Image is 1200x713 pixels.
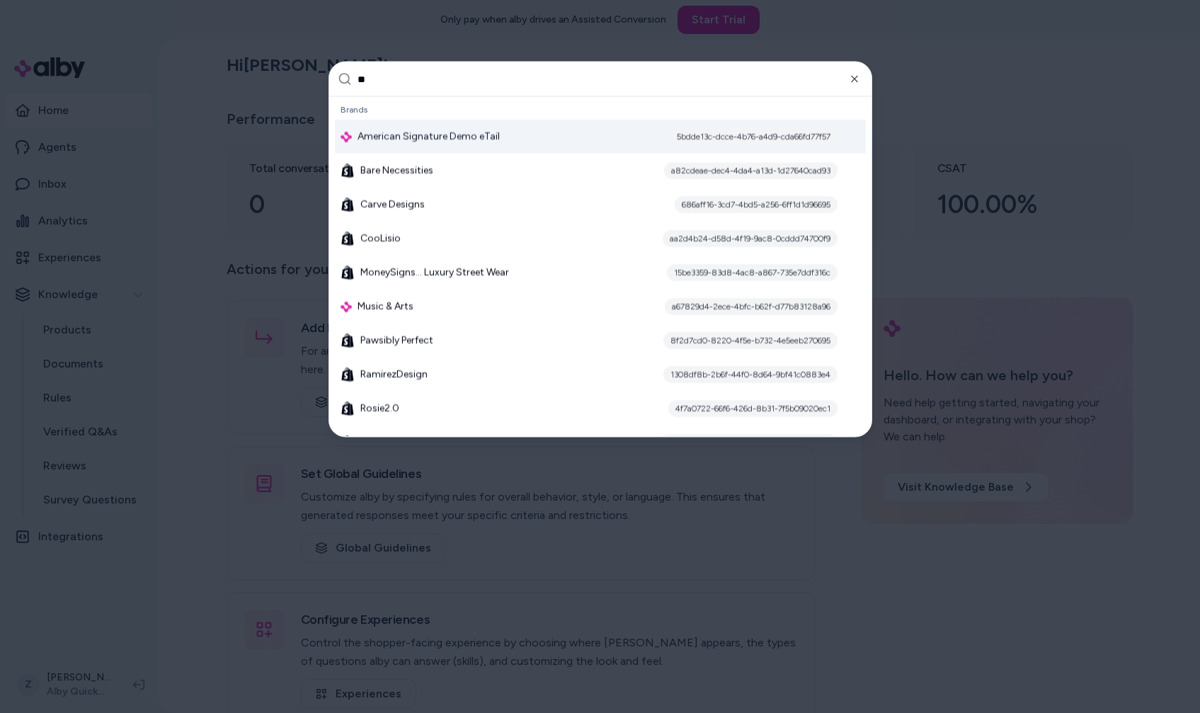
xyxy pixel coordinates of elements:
span: Rosie2.0 [360,401,399,416]
span: Pawsibly Perfect [360,333,433,348]
div: 4f7a0722-66f6-426d-8b31-7f5b09020ec1 [668,400,838,417]
div: Suggestions [329,97,872,437]
div: 8f2d7cd0-8220-4f5e-b732-4e5eeb270695 [663,332,838,349]
img: alby Logo [341,301,352,312]
div: 15be3359-83d8-4ac8-a867-735e7ddf316c [667,264,838,281]
span: MoneySigns… Luxury Street Wear [360,266,509,280]
div: 686aff16-3cd7-4bd5-a256-6ff1d1d96695 [675,196,838,213]
div: 1308df8b-2b6f-44f0-8d64-9bf41c0883e4 [663,366,838,383]
div: 8d8c7332-9f2c-4bb1-ba0b-9d87b07e8523 [661,434,838,451]
div: Brands [335,100,866,120]
span: Music & Arts [358,300,413,314]
div: aa2d4b24-d58d-4f19-9ac8-0cddd74700f9 [663,230,838,247]
span: Sensitive Stones [360,435,435,450]
span: RamirezDesign [360,367,428,382]
div: a67829d4-2ece-4bfc-b62f-d77b83128a96 [665,298,838,315]
span: CooLisio [360,232,401,246]
span: American Signature Demo eTail [358,130,500,144]
span: Bare Necessities [360,164,433,178]
div: a82cdeae-dec4-4da4-a13d-1d27640cad93 [664,162,838,179]
div: 5bdde13c-dcce-4b76-a4d9-cda66fd77f57 [670,128,838,145]
img: alby Logo [341,131,352,142]
span: Carve Designs [360,198,425,212]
